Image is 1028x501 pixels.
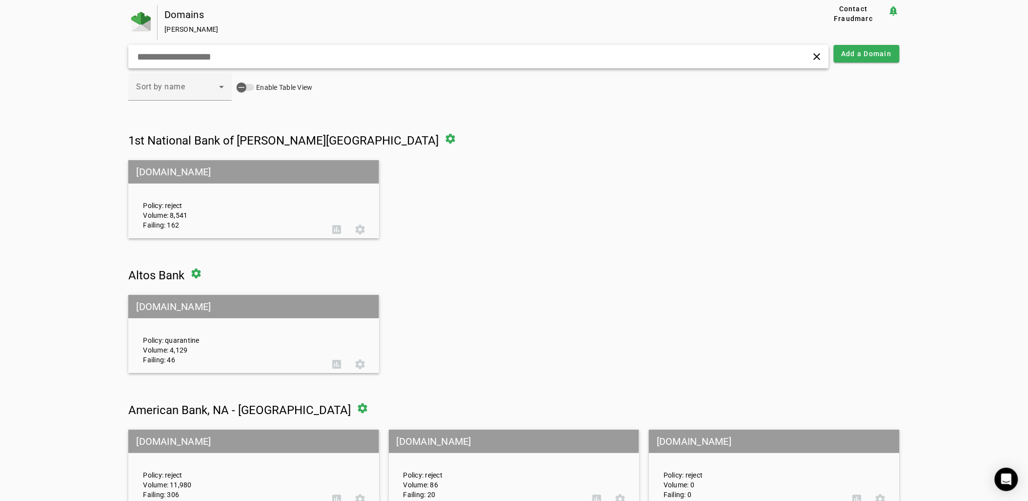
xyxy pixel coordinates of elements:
mat-grid-tile-header: [DOMAIN_NAME] [649,430,899,453]
button: Add a Domain [834,45,900,63]
app-page-header: Domains [128,5,899,40]
div: [PERSON_NAME] [164,24,788,34]
button: DMARC Report [325,353,348,376]
button: Contact Fraudmarc [819,5,887,22]
div: Policy: quarantine Volume: 4,129 Failing: 46 [136,304,324,365]
mat-grid-tile-header: [DOMAIN_NAME] [128,430,379,453]
mat-grid-tile-header: [DOMAIN_NAME] [389,430,639,453]
div: Domains [164,10,788,20]
mat-icon: notification_important [888,5,900,17]
div: Policy: reject Volume: 86 Failing: 20 [396,438,585,500]
div: Policy: reject Volume: 8,541 Failing: 162 [136,169,324,230]
div: Policy: reject Volume: 11,980 Failing: 306 [136,438,324,500]
img: Fraudmarc Logo [131,12,151,31]
mat-grid-tile-header: [DOMAIN_NAME] [128,160,379,184]
mat-grid-tile-header: [DOMAIN_NAME] [128,295,379,318]
div: Policy: reject Volume: 0 Failing: 0 [656,438,845,500]
span: Sort by name [136,82,185,91]
button: Settings [348,353,372,376]
button: DMARC Report [325,218,348,241]
span: American Bank, NA - [GEOGRAPHIC_DATA] [128,403,351,417]
span: 1st National Bank of [PERSON_NAME][GEOGRAPHIC_DATA] [128,134,439,147]
div: Open Intercom Messenger [995,468,1018,491]
label: Enable Table View [254,83,312,92]
span: Contact Fraudmarc [823,4,884,23]
button: Settings [348,218,372,241]
span: Add a Domain [842,49,892,59]
span: Altos Bank [128,269,184,282]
